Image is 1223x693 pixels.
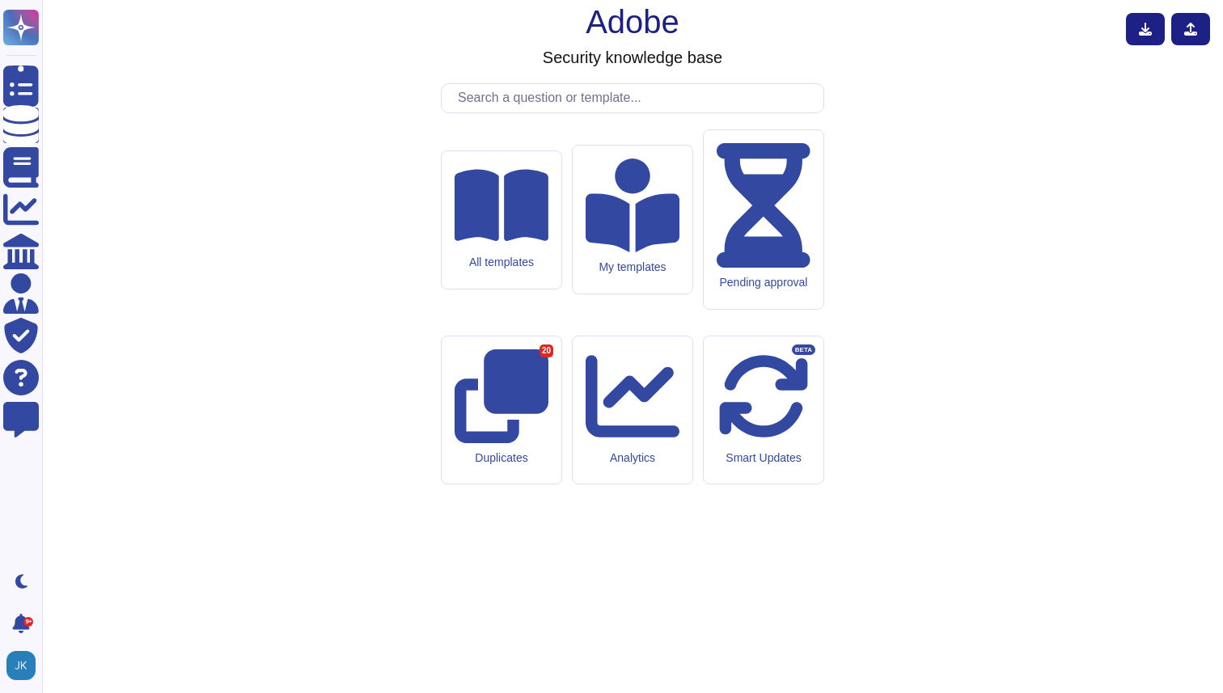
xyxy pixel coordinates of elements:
[586,260,679,274] div: My templates
[717,451,810,465] div: Smart Updates
[455,256,548,269] div: All templates
[450,84,823,112] input: Search a question or template...
[792,344,815,356] div: BETA
[23,617,33,627] div: 9+
[3,648,47,683] button: user
[586,451,679,465] div: Analytics
[586,2,679,41] h1: Adobe
[717,276,810,289] div: Pending approval
[6,651,36,680] img: user
[540,344,553,357] div: 20
[543,48,722,67] h3: Security knowledge base
[455,451,548,465] div: Duplicates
